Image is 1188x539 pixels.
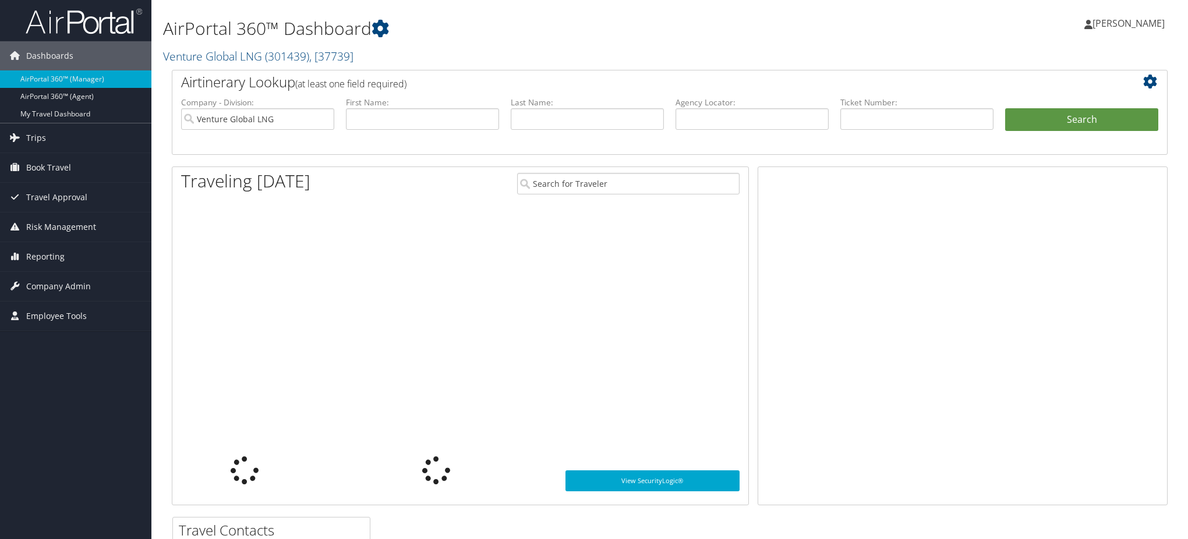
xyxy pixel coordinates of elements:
label: First Name: [346,97,499,108]
input: Search for Traveler [517,173,740,194]
img: airportal-logo.png [26,8,142,35]
span: Dashboards [26,41,73,70]
label: Company - Division: [181,97,334,108]
span: Trips [26,123,46,153]
a: [PERSON_NAME] [1084,6,1176,41]
button: Search [1005,108,1158,132]
span: ( 301439 ) [265,48,309,64]
h1: Traveling [DATE] [181,169,310,193]
label: Agency Locator: [676,97,829,108]
span: , [ 37739 ] [309,48,353,64]
span: Book Travel [26,153,71,182]
span: Risk Management [26,212,96,242]
span: Travel Approval [26,183,87,212]
span: Employee Tools [26,302,87,331]
label: Last Name: [511,97,664,108]
label: Ticket Number: [840,97,993,108]
h1: AirPortal 360™ Dashboard [163,16,839,41]
span: Company Admin [26,272,91,301]
h2: Airtinerary Lookup [181,72,1076,92]
a: Venture Global LNG [163,48,353,64]
span: (at least one field required) [295,77,406,90]
span: Reporting [26,242,65,271]
a: View SecurityLogic® [565,470,740,491]
span: [PERSON_NAME] [1092,17,1165,30]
